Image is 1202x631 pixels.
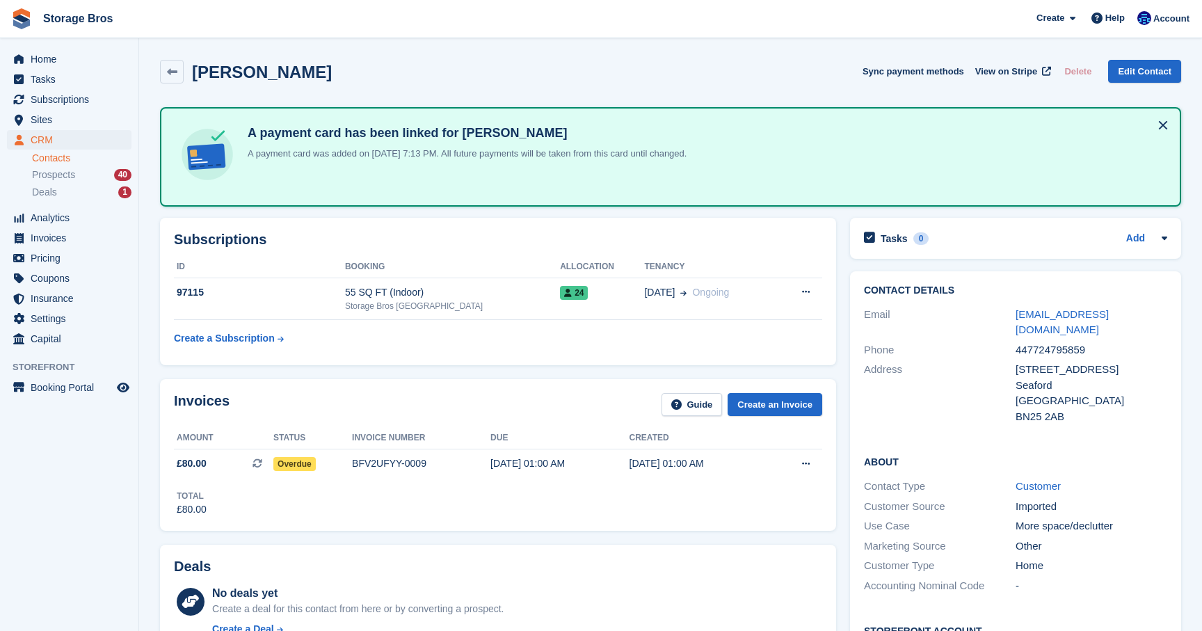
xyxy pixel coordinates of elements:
[31,49,114,69] span: Home
[32,152,131,165] a: Contacts
[31,329,114,349] span: Capital
[1016,362,1167,378] div: [STREET_ADDRESS]
[864,307,1016,338] div: Email
[7,208,131,227] a: menu
[630,427,768,449] th: Created
[7,269,131,288] a: menu
[7,70,131,89] a: menu
[863,60,964,83] button: Sync payment methods
[644,256,776,278] th: Tenancy
[174,285,345,300] div: 97115
[177,490,207,502] div: Total
[7,309,131,328] a: menu
[174,331,275,346] div: Create a Subscription
[174,559,211,575] h2: Deals
[212,602,504,616] div: Create a deal for this contact from here or by converting a prospect.
[864,538,1016,554] div: Marketing Source
[178,125,237,184] img: card-linked-ebf98d0992dc2aeb22e95c0e3c79077019eb2392cfd83c6a337811c24bc77127.svg
[864,285,1167,296] h2: Contact Details
[1016,393,1167,409] div: [GEOGRAPHIC_DATA]
[352,456,490,471] div: BFV2UFYY-0009
[864,342,1016,358] div: Phone
[32,168,131,182] a: Prospects 40
[31,90,114,109] span: Subscriptions
[1108,60,1181,83] a: Edit Contact
[1059,60,1097,83] button: Delete
[32,186,57,199] span: Deals
[1016,578,1167,594] div: -
[1016,342,1167,358] div: 447724795859
[630,456,768,471] div: [DATE] 01:00 AM
[864,479,1016,495] div: Contact Type
[490,427,629,449] th: Due
[1016,409,1167,425] div: BN25 2AB
[1105,11,1125,25] span: Help
[177,502,207,517] div: £80.00
[864,578,1016,594] div: Accounting Nominal Code
[662,393,723,416] a: Guide
[31,130,114,150] span: CRM
[1137,11,1151,25] img: Jamie O’Mara
[644,285,675,300] span: [DATE]
[1016,480,1061,492] a: Customer
[38,7,118,30] a: Storage Bros
[7,49,131,69] a: menu
[970,60,1054,83] a: View on Stripe
[118,186,131,198] div: 1
[1126,231,1145,247] a: Add
[174,427,273,449] th: Amount
[7,289,131,308] a: menu
[560,286,588,300] span: 24
[114,169,131,181] div: 40
[273,427,352,449] th: Status
[115,379,131,396] a: Preview store
[31,110,114,129] span: Sites
[7,248,131,268] a: menu
[11,8,32,29] img: stora-icon-8386f47178a22dfd0bd8f6a31ec36ba5ce8667c1dd55bd0f319d3a0aa187defe.svg
[7,90,131,109] a: menu
[174,326,284,351] a: Create a Subscription
[7,329,131,349] a: menu
[975,65,1037,79] span: View on Stripe
[1016,538,1167,554] div: Other
[490,456,629,471] div: [DATE] 01:00 AM
[728,393,822,416] a: Create an Invoice
[192,63,332,81] h2: [PERSON_NAME]
[177,456,207,471] span: £80.00
[242,125,687,141] h4: A payment card has been linked for [PERSON_NAME]
[273,457,316,471] span: Overdue
[31,309,114,328] span: Settings
[881,232,908,245] h2: Tasks
[31,378,114,397] span: Booking Portal
[13,360,138,374] span: Storefront
[560,256,644,278] th: Allocation
[913,232,929,245] div: 0
[174,232,822,248] h2: Subscriptions
[345,300,560,312] div: Storage Bros [GEOGRAPHIC_DATA]
[32,185,131,200] a: Deals 1
[7,110,131,129] a: menu
[692,287,729,298] span: Ongoing
[352,427,490,449] th: Invoice number
[7,130,131,150] a: menu
[864,499,1016,515] div: Customer Source
[1016,308,1109,336] a: [EMAIL_ADDRESS][DOMAIN_NAME]
[31,208,114,227] span: Analytics
[1153,12,1189,26] span: Account
[345,256,560,278] th: Booking
[1016,499,1167,515] div: Imported
[864,558,1016,574] div: Customer Type
[7,228,131,248] a: menu
[242,147,687,161] p: A payment card was added on [DATE] 7:13 PM. All future payments will be taken from this card unti...
[345,285,560,300] div: 55 SQ FT (Indoor)
[174,393,230,416] h2: Invoices
[7,378,131,397] a: menu
[31,70,114,89] span: Tasks
[864,518,1016,534] div: Use Case
[864,454,1167,468] h2: About
[864,362,1016,424] div: Address
[1016,378,1167,394] div: Seaford
[1016,518,1167,534] div: More space/declutter
[212,585,504,602] div: No deals yet
[31,228,114,248] span: Invoices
